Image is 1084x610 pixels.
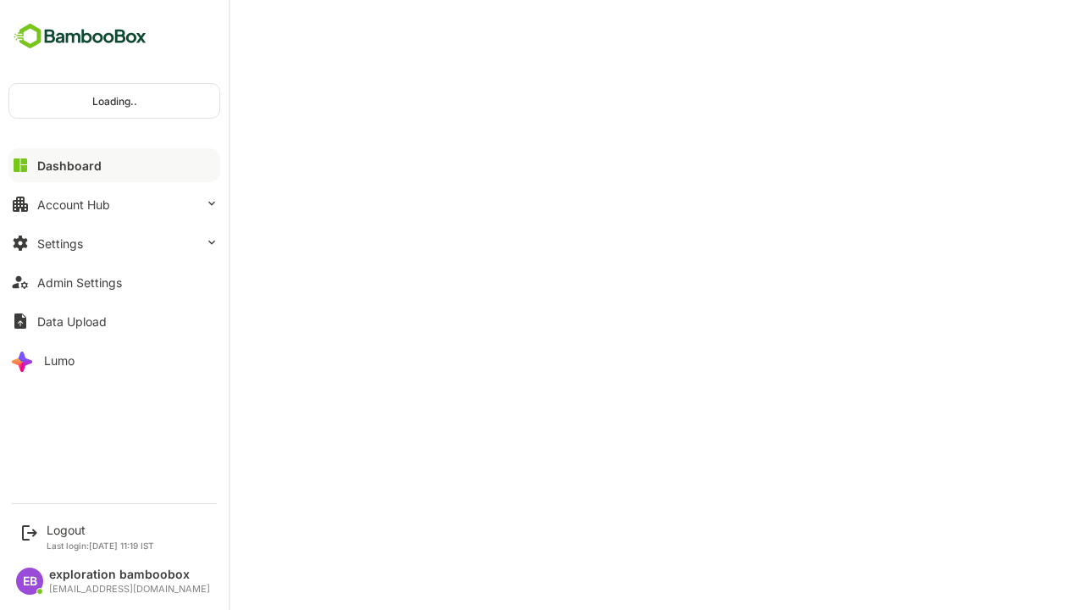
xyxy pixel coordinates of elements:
[9,84,219,118] div: Loading..
[49,584,210,595] div: [EMAIL_ADDRESS][DOMAIN_NAME]
[37,158,102,173] div: Dashboard
[8,148,220,182] button: Dashboard
[8,304,220,338] button: Data Upload
[37,197,110,212] div: Account Hub
[8,343,220,377] button: Lumo
[44,353,75,368] div: Lumo
[8,226,220,260] button: Settings
[47,523,154,537] div: Logout
[8,187,220,221] button: Account Hub
[8,265,220,299] button: Admin Settings
[37,314,107,329] div: Data Upload
[37,275,122,290] div: Admin Settings
[47,541,154,551] p: Last login: [DATE] 11:19 IST
[16,568,43,595] div: EB
[49,568,210,582] div: exploration bamboobox
[37,236,83,251] div: Settings
[8,20,152,53] img: BambooboxFullLogoMark.5f36c76dfaba33ec1ec1367b70bb1252.svg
